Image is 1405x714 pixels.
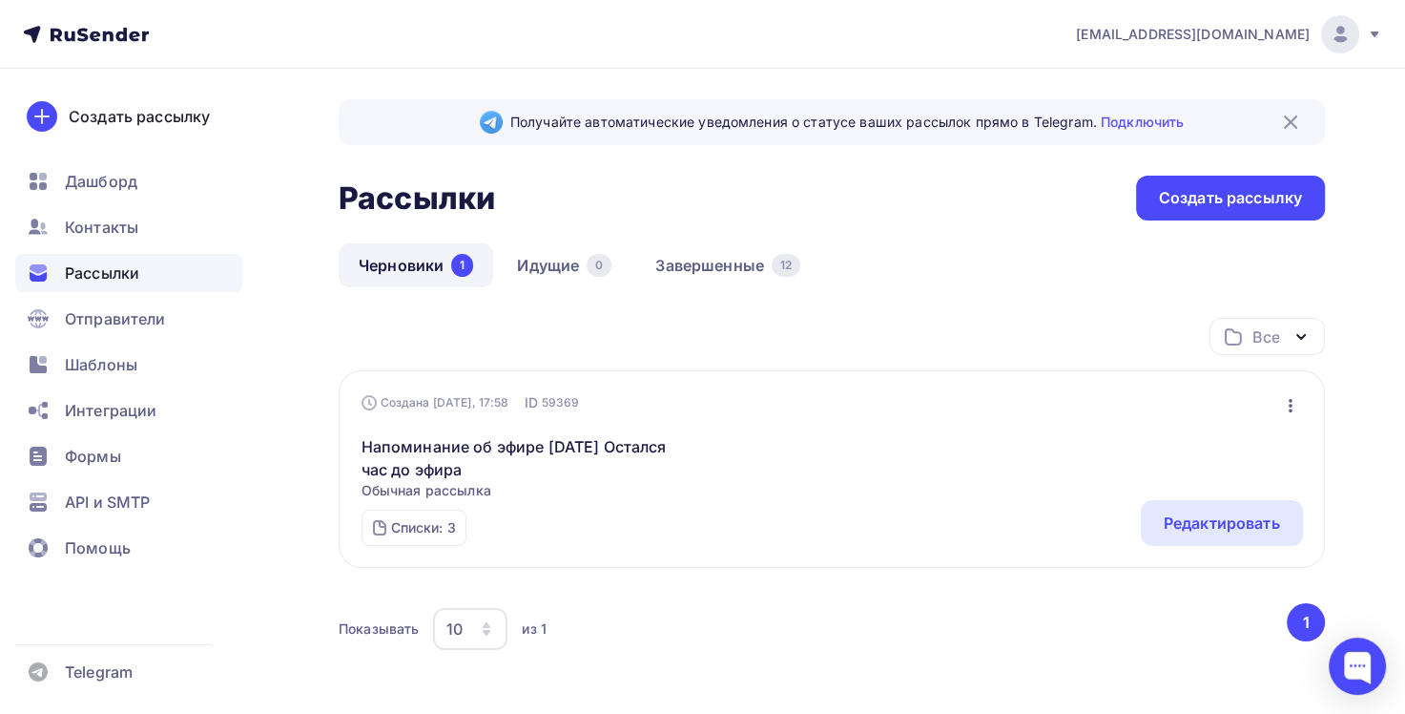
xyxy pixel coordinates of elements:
span: Telegram [65,661,133,683]
a: Идущие0 [497,243,631,287]
a: Рассылки [15,254,242,292]
div: Создана [DATE], 17:58 [362,395,509,410]
div: Все [1252,325,1279,348]
span: 59369 [542,393,580,412]
a: Завершенные12 [635,243,820,287]
a: Шаблоны [15,346,242,384]
button: Все [1209,318,1325,355]
ul: Pagination [1284,603,1326,641]
span: Дашборд [65,170,137,193]
a: Отправители [15,300,242,338]
h2: Рассылки [339,179,495,218]
a: Напоминание об эфире [DATE] Остался час до эфира [362,435,689,481]
span: Получайте автоматические уведомления о статусе ваших рассылок прямо в Telegram. [510,113,1184,132]
div: Создать рассылку [1159,187,1302,209]
div: Редактировать [1164,512,1280,535]
span: Интеграции [65,399,156,422]
div: 12 [772,254,800,277]
a: Подключить [1101,114,1184,130]
a: Дашборд [15,162,242,200]
button: Go to page 1 [1287,603,1325,641]
span: Шаблоны [65,353,137,376]
span: Отправители [65,307,166,330]
span: Рассылки [65,262,139,284]
span: Формы [65,445,121,468]
span: Обычная рассылка [362,481,689,500]
a: Контакты [15,208,242,246]
div: Создать рассылку [69,105,210,128]
div: 1 [451,254,473,277]
div: 10 [446,618,463,640]
a: Формы [15,437,242,475]
a: [EMAIL_ADDRESS][DOMAIN_NAME] [1076,15,1382,53]
button: 10 [432,607,508,651]
span: Помощь [65,536,131,559]
img: Telegram [480,111,503,134]
div: из 1 [522,619,547,639]
a: Черновики1 [339,243,493,287]
span: [EMAIL_ADDRESS][DOMAIN_NAME] [1076,25,1310,44]
div: 0 [587,254,611,277]
span: ID [524,393,537,412]
span: Контакты [65,216,138,239]
span: API и SMTP [65,491,150,514]
div: Показывать [339,619,419,639]
div: Списки: 3 [391,518,456,537]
